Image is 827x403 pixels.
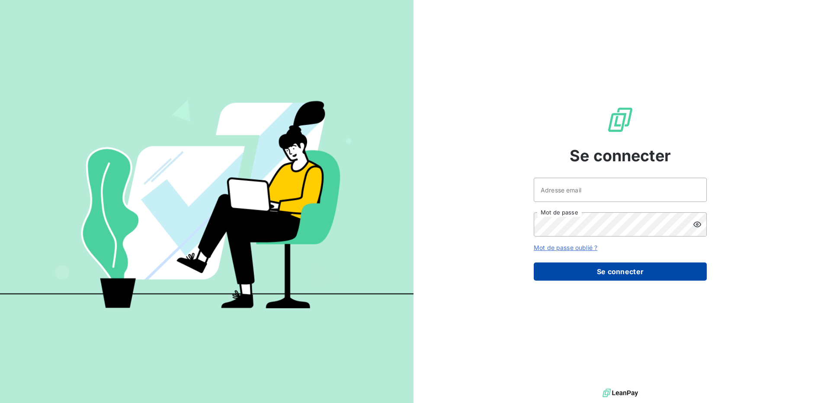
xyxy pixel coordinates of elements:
[534,244,597,251] a: Mot de passe oublié ?
[534,178,707,202] input: placeholder
[570,144,671,167] span: Se connecter
[603,387,638,400] img: logo
[534,262,707,281] button: Se connecter
[606,106,634,134] img: Logo LeanPay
